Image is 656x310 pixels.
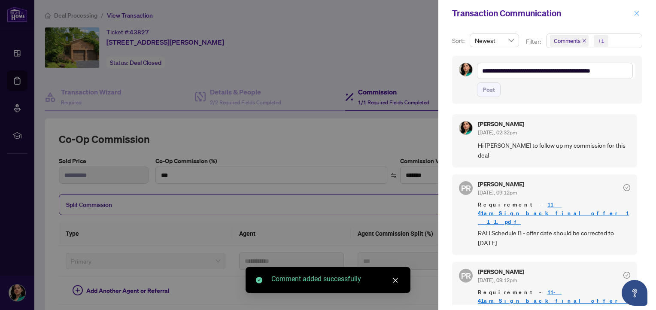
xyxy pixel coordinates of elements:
span: check-circle [623,272,630,279]
span: Hi [PERSON_NAME] to follow up my commission for this deal [478,140,630,161]
span: Comments [554,36,580,45]
span: check-circle [256,277,262,283]
a: 11-41am_Sign_back_final_offer__1_ 1 1.pdf [478,201,629,225]
span: Requirement - [478,201,630,226]
div: Transaction Communication [452,7,631,20]
span: close [634,10,640,16]
p: Sort: [452,36,466,46]
span: [DATE], 09:12pm [478,277,517,283]
p: Filter: [526,37,542,46]
div: +1 [598,36,604,45]
span: [DATE], 02:32pm [478,129,517,136]
span: check-circle [623,184,630,191]
span: Comments [550,35,589,47]
span: close [582,39,586,43]
span: close [392,277,398,283]
span: [DATE], 09:12pm [478,189,517,196]
h5: [PERSON_NAME] [478,121,524,127]
h5: [PERSON_NAME] [478,181,524,187]
span: Newest [475,34,514,47]
img: Profile Icon [459,122,472,134]
button: Open asap [622,280,647,306]
div: Comment added successfully [271,274,400,284]
span: RAH Schedule B - offer date should be corrected to [DATE] [478,228,630,248]
span: PR [461,270,471,282]
button: Post [477,82,501,97]
span: PR [461,182,471,194]
h5: [PERSON_NAME] [478,269,524,275]
img: Profile Icon [459,63,472,76]
a: Close [391,276,400,285]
